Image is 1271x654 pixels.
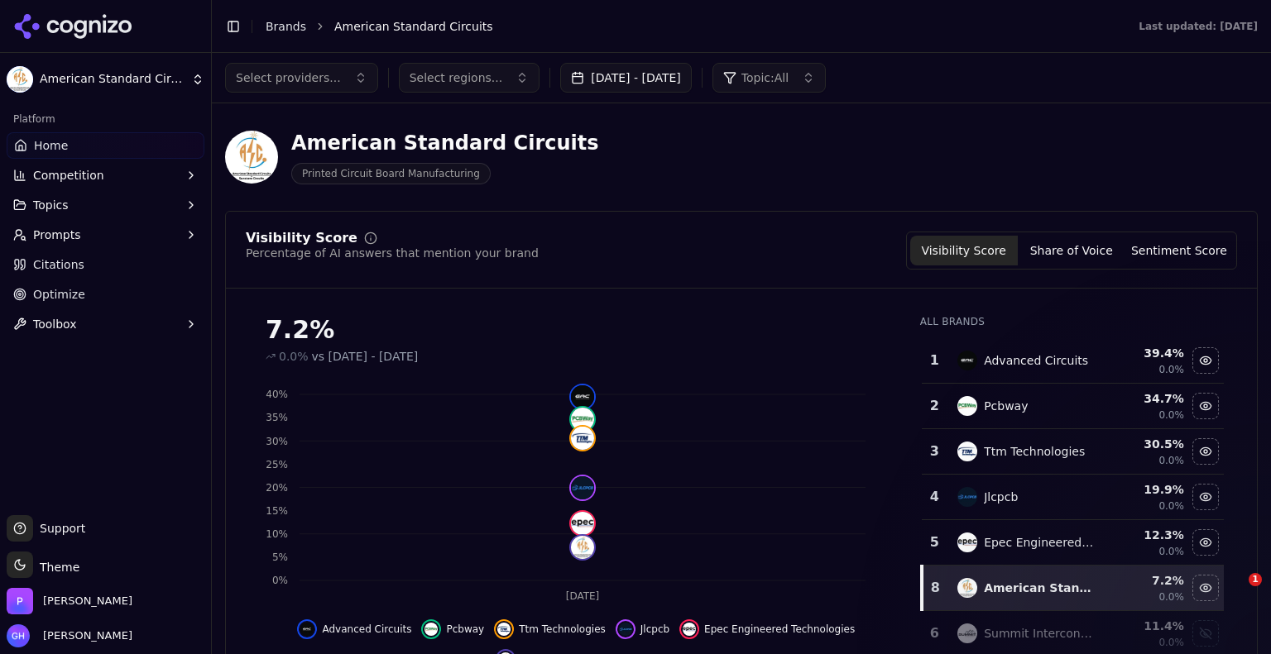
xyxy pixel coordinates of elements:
div: 3 [928,442,941,461]
span: Select providers... [236,69,341,86]
iframe: Intercom live chat [1215,573,1254,613]
div: Platform [7,106,204,132]
div: 8 [930,578,941,598]
span: 0.0% [1158,636,1184,649]
tspan: 25% [266,459,288,470]
div: Percentage of AI answers that mention your brand [246,245,539,261]
button: Topics [7,192,204,218]
span: Pcbway [446,623,484,636]
span: Advanced Circuits [322,623,411,636]
div: 1 [928,351,941,370]
img: jlcpcb [571,476,594,499]
nav: breadcrumb [266,18,1106,35]
span: 1 [1249,573,1262,586]
span: Theme [33,561,79,574]
div: All Brands [920,315,1224,328]
button: Visibility Score [910,236,1018,265]
div: Ttm Technologies [984,443,1085,460]
div: Pcbway [984,398,1028,414]
tr: 3ttm technologiesTtm Technologies30.5%0.0%Hide ttm technologies data [922,429,1224,475]
a: Brands [266,20,306,33]
div: 6 [928,623,941,643]
tspan: 35% [266,412,288,423]
span: Printed Circuit Board Manufacturing [291,163,491,184]
tspan: 40% [266,389,288,400]
button: Competition [7,162,204,189]
span: 0.0% [1158,408,1184,422]
img: pcbway [571,408,594,431]
span: Optimize [33,286,85,303]
div: 39.4 % [1107,345,1184,361]
span: 0.0% [1158,363,1184,376]
span: vs [DATE] - [DATE] [312,348,419,365]
tr: 2pcbwayPcbway34.7%0.0%Hide pcbway data [922,384,1224,429]
span: American Standard Circuits [334,18,493,35]
button: Hide advanced circuits data [297,619,411,639]
span: Epec Engineered Technologies [704,623,855,636]
div: 4 [928,487,941,507]
span: 0.0% [279,348,309,365]
button: Hide pcbway data [1192,393,1219,419]
span: Perrill [43,594,132,609]
span: 0.0% [1158,454,1184,467]
img: summit interconnect [957,623,977,643]
span: Topic: All [741,69,789,86]
img: ttm technologies [497,623,511,636]
span: Topics [33,197,69,213]
img: American Standard Circuits [7,66,33,93]
tspan: [DATE] [566,590,600,602]
tr: 8american standard circuitsAmerican Standard Circuits7.2%0.0%Hide american standard circuits data [922,566,1224,611]
div: Summit Interconnect [984,625,1094,642]
div: 2 [928,396,941,416]
tspan: 0% [272,575,288,586]
a: Citations [7,251,204,278]
tspan: 20% [266,482,288,494]
span: [PERSON_NAME] [36,628,132,643]
tspan: 5% [272,551,288,563]
tspan: 10% [266,528,288,540]
span: Home [34,137,68,154]
button: Sentiment Score [1125,236,1233,265]
img: ttm technologies [571,427,594,450]
img: advanced circuits [571,385,594,408]
span: Competition [33,167,104,184]
tr: 4jlcpcbJlcpcb19.9%0.0%Hide jlcpcb data [922,475,1224,520]
img: jlcpcb [619,623,632,636]
span: Citations [33,256,84,273]
span: Select regions... [410,69,503,86]
span: Jlcpcb [640,623,669,636]
button: Hide jlcpcb data [616,619,669,639]
div: 7.2% [266,315,887,345]
div: 11.4 % [1107,618,1184,634]
tspan: 30% [266,436,288,447]
div: Visibility Score [246,232,357,245]
img: pcbway [424,623,438,636]
div: Last updated: [DATE] [1139,20,1258,33]
a: Optimize [7,281,204,308]
span: American Standard Circuits [40,72,185,87]
button: Prompts [7,222,204,248]
img: advanced circuits [957,351,977,370]
button: Hide epec engineered technologies data [679,619,855,639]
img: Perrill [7,588,33,614]
button: [DATE] - [DATE] [560,63,692,93]
img: pcbway [957,396,977,416]
tr: 5epec engineered technologiesEpec Engineered Technologies12.3%0.0%Hide epec engineered technologi... [922,520,1224,566]
button: Hide pcbway data [421,619,484,639]
img: epec engineered technologies [683,623,696,636]
button: Show summit interconnect data [1192,620,1219,647]
img: epec engineered technologies [571,512,594,535]
img: american standard circuits [571,536,594,559]
div: American Standard Circuits [291,130,599,156]
span: Support [33,520,85,537]
tr: 1advanced circuitsAdvanced Circuits39.4%0.0%Hide advanced circuits data [922,338,1224,384]
tspan: 15% [266,505,288,517]
span: Prompts [33,227,81,243]
img: advanced circuits [300,623,314,636]
img: Grace Hallen [7,624,30,647]
button: Open organization switcher [7,588,132,614]
img: American Standard Circuits [225,131,278,184]
div: 5 [928,532,941,552]
span: Ttm Technologies [519,623,606,636]
a: Home [7,132,204,159]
